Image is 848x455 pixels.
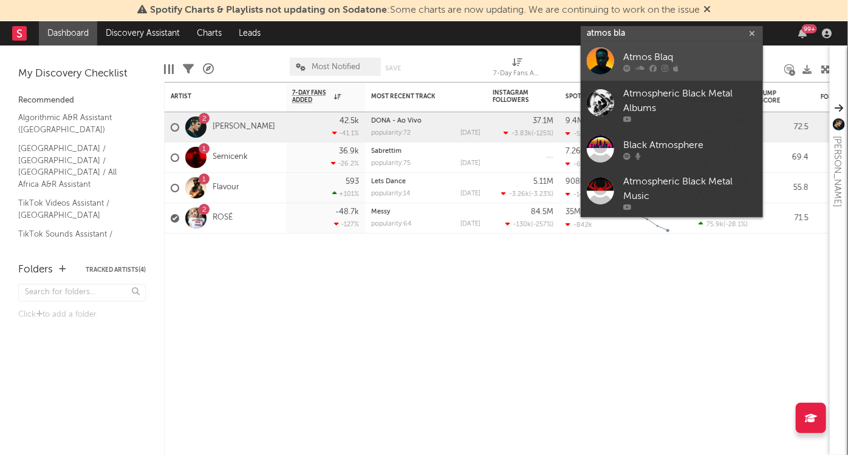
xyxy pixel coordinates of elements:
div: 71.5 [760,211,809,226]
span: -130k [513,221,531,228]
div: Most Recent Track [371,93,462,100]
button: 99+ [798,29,807,38]
div: 55.8 [760,181,809,195]
div: Lets Dance [371,178,480,185]
div: +101 % [332,190,359,198]
a: Atmospheric Black Metal Albums [581,81,763,129]
div: Folders [18,263,53,277]
span: -3.83k [511,130,532,137]
div: popularity: 75 [371,160,411,167]
div: 72.5 [760,120,809,135]
div: [DATE] [460,160,480,167]
div: popularity: 14 [371,190,411,197]
div: Sabrettim [371,148,480,155]
a: Flavour [213,183,239,193]
div: popularity: 64 [371,221,412,227]
div: ( ) [699,220,748,228]
div: [DATE] [460,221,480,227]
a: ROSÉ [213,213,233,223]
div: 908k [566,178,584,186]
svg: Chart title [620,203,675,234]
div: Atmospheric Black Metal Albums [623,87,757,116]
div: DONA - Ao Vivo [371,118,480,124]
div: 37.1M [533,117,553,125]
a: Discovery Assistant [97,21,188,45]
a: TikTok Sounds Assistant / [GEOGRAPHIC_DATA] [18,227,134,252]
div: -842k [566,221,592,229]
span: 75.9k [706,221,723,228]
div: ( ) [501,190,553,198]
div: Filters [183,52,194,87]
div: -26.2 % [331,160,359,167]
div: 7-Day Fans Added (7-Day Fans Added) [493,52,542,87]
div: 593 [346,178,359,186]
div: 9.4M [566,117,584,125]
div: 7-Day Fans Added (7-Day Fans Added) [493,67,542,81]
span: -125 % [533,130,552,137]
button: Save [385,65,401,72]
div: -127 % [334,220,359,228]
a: Dashboard [39,21,97,45]
input: Search for artists [581,26,763,41]
a: Leads [230,21,269,45]
div: Messy [371,209,480,215]
div: ( ) [504,129,553,137]
div: 84.5M [531,208,553,216]
div: Artist [171,93,262,100]
div: Instagram Followers [493,89,535,104]
span: -28.1 % [725,221,746,228]
span: Most Notified [312,63,360,71]
span: : Some charts are now updating. We are continuing to work on the issue [150,5,700,15]
div: 69.4 [760,150,809,165]
a: [PERSON_NAME] [213,122,275,132]
a: DONA - Ao Vivo [371,118,422,124]
div: [PERSON_NAME] [830,136,844,207]
div: -14k [566,190,587,198]
a: Semicenk [213,152,248,163]
div: 42.5k [340,117,359,125]
span: -257 % [533,221,552,228]
div: My Discovery Checklist [18,67,146,81]
a: Black Atmosphere [581,129,763,169]
div: 7.26M [566,147,587,155]
div: Edit Columns [164,52,174,87]
div: -52.9k [566,130,593,138]
a: TikTok Videos Assistant / [GEOGRAPHIC_DATA] [18,197,134,221]
span: -3.26k [509,191,529,198]
span: -3.23 % [531,191,552,198]
span: Spotify Charts & Playlists not updating on Sodatone [150,5,387,15]
div: Spotify Monthly Listeners [566,93,657,100]
div: popularity: 72 [371,130,411,136]
div: [DATE] [460,190,480,197]
a: [GEOGRAPHIC_DATA] / [GEOGRAPHIC_DATA] / [GEOGRAPHIC_DATA] / All Africa A&R Assistant [18,142,134,190]
span: Dismiss [703,5,711,15]
div: Atmospheric Black Metal Music [623,175,757,204]
div: -48.7k [335,208,359,216]
div: ( ) [505,220,553,228]
div: -67.8k [566,160,594,168]
div: 99 + [802,24,817,33]
div: -41.1 % [332,129,359,137]
div: Atmos Blaq [623,50,757,65]
button: Tracked Artists(4) [86,267,146,273]
div: 36.9k [339,147,359,155]
div: A&R Pipeline [203,52,214,87]
a: Messy [371,209,391,215]
a: Atmospheric Black Metal Music [581,169,763,217]
a: Charts [188,21,230,45]
div: 35M [566,208,581,216]
a: Sabrettim [371,148,402,155]
div: Recommended [18,93,146,108]
div: Jump Score [760,90,790,104]
div: Click to add a folder. [18,308,146,322]
input: Search for folders... [18,284,146,302]
a: Atmos Blaq [581,41,763,81]
a: Algorithmic A&R Assistant ([GEOGRAPHIC_DATA]) [18,111,134,136]
a: Lets Dance [371,178,406,185]
div: [DATE] [460,130,480,136]
span: 7-Day Fans Added [292,89,331,104]
div: Black Atmosphere [623,138,757,153]
div: 5.11M [533,178,553,186]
